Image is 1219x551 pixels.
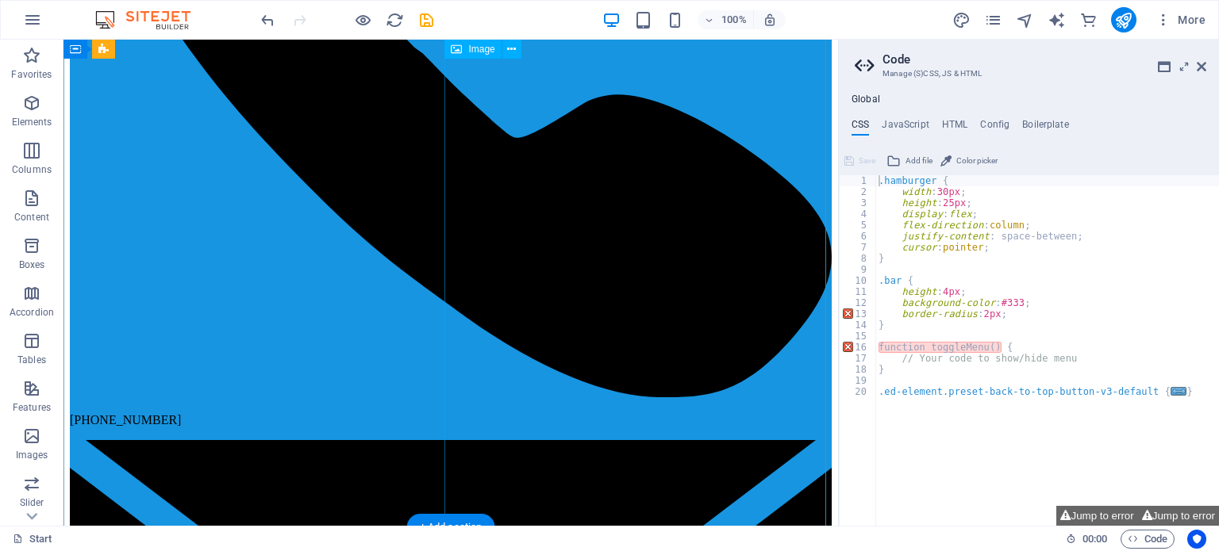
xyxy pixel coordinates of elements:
[1056,506,1137,526] button: Jump to error
[11,68,52,81] p: Favorites
[840,209,877,220] div: 4
[938,151,1000,170] button: Color picker
[906,151,933,170] span: Add file
[840,175,877,186] div: 1
[840,231,877,242] div: 6
[840,275,877,286] div: 10
[952,11,971,29] i: Design (Ctrl+Alt+Y)
[417,10,436,29] button: save
[16,449,48,461] p: Images
[840,297,877,308] div: 12
[840,253,877,264] div: 8
[17,354,46,366] p: Tables
[1128,530,1167,549] span: Code
[980,119,1009,136] h4: Config
[1022,119,1069,136] h4: Boilerplate
[852,119,869,136] h4: CSS
[20,496,44,509] p: Slider
[417,11,436,29] i: Save (Ctrl+S)
[1138,506,1219,526] button: Jump to error
[1079,11,1098,29] i: Commerce
[14,211,49,224] p: Content
[1121,530,1175,549] button: Code
[1149,7,1212,33] button: More
[12,116,52,128] p: Elements
[1187,530,1206,549] button: Usercentrics
[840,353,877,364] div: 17
[852,94,880,106] h4: Global
[1016,11,1034,29] i: Navigator
[942,119,968,136] h4: HTML
[386,11,404,29] i: Reload page
[840,286,877,297] div: 11
[840,386,877,397] div: 20
[840,308,877,320] div: 13
[840,331,877,342] div: 15
[1016,10,1035,29] button: navigator
[13,401,51,414] p: Features
[763,13,777,27] i: On resize automatically adjust zoom level to fit chosen device.
[1094,533,1096,545] span: :
[1079,10,1098,29] button: commerce
[10,306,54,319] p: Accordion
[1171,387,1187,396] span: ...
[956,151,998,170] span: Color picker
[385,10,404,29] button: reload
[468,44,494,54] span: Image
[883,52,1206,67] h2: Code
[353,10,372,29] button: Click here to leave preview mode and continue editing
[1066,530,1108,549] h6: Session time
[882,119,929,136] h4: JavaScript
[12,163,52,176] p: Columns
[407,514,495,541] div: + Add section
[884,151,935,170] button: Add file
[1048,10,1067,29] button: text_generator
[840,320,877,331] div: 14
[883,67,1175,81] h3: Manage (S)CSS, JS & HTML
[1111,7,1136,33] button: publish
[721,10,747,29] h6: 100%
[1082,530,1107,549] span: 00 00
[840,364,877,375] div: 18
[984,11,1002,29] i: Pages (Ctrl+Alt+S)
[840,242,877,253] div: 7
[984,10,1003,29] button: pages
[840,375,877,386] div: 19
[840,220,877,231] div: 5
[1114,11,1132,29] i: Publish
[259,11,277,29] i: Undo: Add element (Ctrl+Z)
[19,258,45,271] p: Boxes
[1048,11,1066,29] i: AI Writer
[840,197,877,209] div: 3
[840,264,877,275] div: 9
[840,342,877,353] div: 16
[698,10,754,29] button: 100%
[258,10,277,29] button: undo
[952,10,971,29] button: design
[13,530,52,549] a: Click to cancel selection. Double-click to open Pages
[1156,12,1206,28] span: More
[840,186,877,197] div: 2
[91,10,210,29] img: Editor Logo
